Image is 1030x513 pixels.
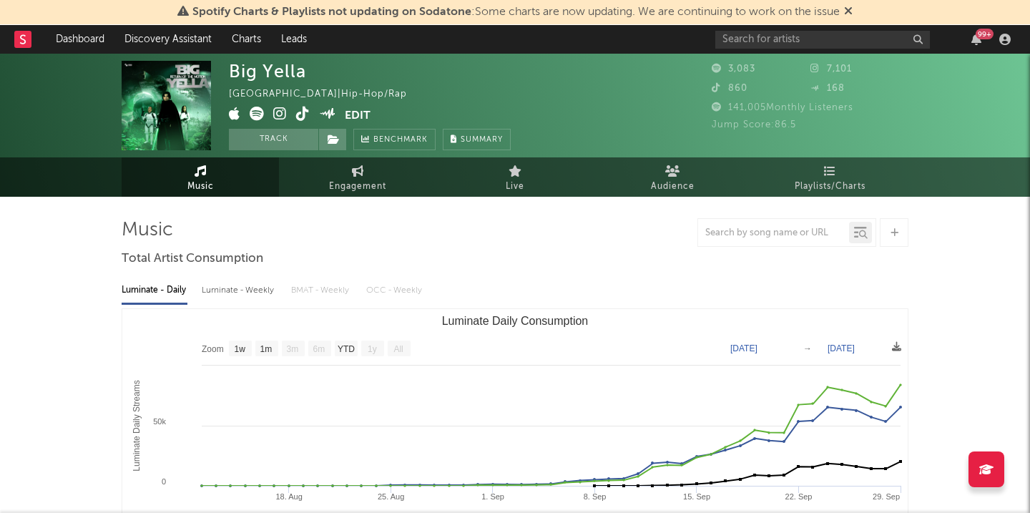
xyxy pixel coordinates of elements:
[313,344,325,354] text: 6m
[122,157,279,197] a: Music
[202,278,277,303] div: Luminate - Weekly
[229,61,306,82] div: Big Yella
[730,343,757,353] text: [DATE]
[436,157,594,197] a: Live
[803,343,812,353] text: →
[338,344,355,354] text: YTD
[345,107,371,124] button: Edit
[373,132,428,149] span: Benchmark
[329,178,386,195] span: Engagement
[187,178,214,195] span: Music
[976,29,994,39] div: 99 +
[683,492,710,501] text: 15. Sep
[132,380,142,471] text: Luminate Daily Streams
[712,120,796,130] span: Jump Score: 86.5
[122,250,263,268] span: Total Artist Consumption
[594,157,751,197] a: Audience
[971,34,981,45] button: 99+
[715,31,930,49] input: Search for artists
[443,129,511,150] button: Summary
[162,477,166,486] text: 0
[873,492,900,501] text: 29. Sep
[751,157,908,197] a: Playlists/Charts
[584,492,607,501] text: 8. Sep
[114,25,222,54] a: Discovery Assistant
[368,344,377,354] text: 1y
[229,86,423,103] div: [GEOGRAPHIC_DATA] | Hip-Hop/Rap
[795,178,865,195] span: Playlists/Charts
[481,492,504,501] text: 1. Sep
[651,178,695,195] span: Audience
[260,344,273,354] text: 1m
[235,344,246,354] text: 1w
[442,315,589,327] text: Luminate Daily Consumption
[506,178,524,195] span: Live
[122,278,187,303] div: Luminate - Daily
[287,344,299,354] text: 3m
[810,64,852,74] span: 7,101
[828,343,855,353] text: [DATE]
[202,344,224,354] text: Zoom
[698,228,849,239] input: Search by song name or URL
[279,157,436,197] a: Engagement
[275,492,302,501] text: 18. Aug
[229,129,318,150] button: Track
[393,344,403,354] text: All
[712,84,747,93] span: 860
[271,25,317,54] a: Leads
[712,64,755,74] span: 3,083
[222,25,271,54] a: Charts
[192,6,471,18] span: Spotify Charts & Playlists not updating on Sodatone
[192,6,840,18] span: : Some charts are now updating. We are continuing to work on the issue
[785,492,813,501] text: 22. Sep
[844,6,853,18] span: Dismiss
[46,25,114,54] a: Dashboard
[461,136,503,144] span: Summary
[810,84,845,93] span: 168
[712,103,853,112] span: 141,005 Monthly Listeners
[378,492,404,501] text: 25. Aug
[153,417,166,426] text: 50k
[353,129,436,150] a: Benchmark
